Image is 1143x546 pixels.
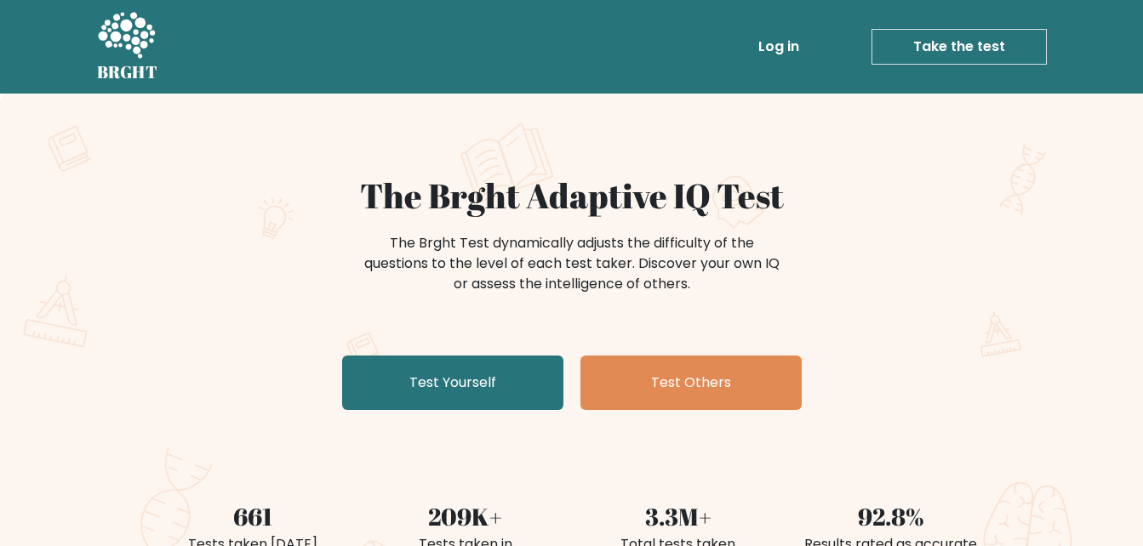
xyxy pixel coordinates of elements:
[369,498,562,534] div: 209K+
[342,355,563,410] a: Test Yourself
[157,498,349,534] div: 661
[580,355,802,410] a: Test Others
[872,29,1047,65] a: Take the test
[752,30,806,64] a: Log in
[359,233,785,294] div: The Brght Test dynamically adjusts the difficulty of the questions to the level of each test take...
[795,498,987,534] div: 92.8%
[97,7,158,87] a: BRGHT
[582,498,774,534] div: 3.3M+
[157,175,987,216] h1: The Brght Adaptive IQ Test
[97,62,158,82] h5: BRGHT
